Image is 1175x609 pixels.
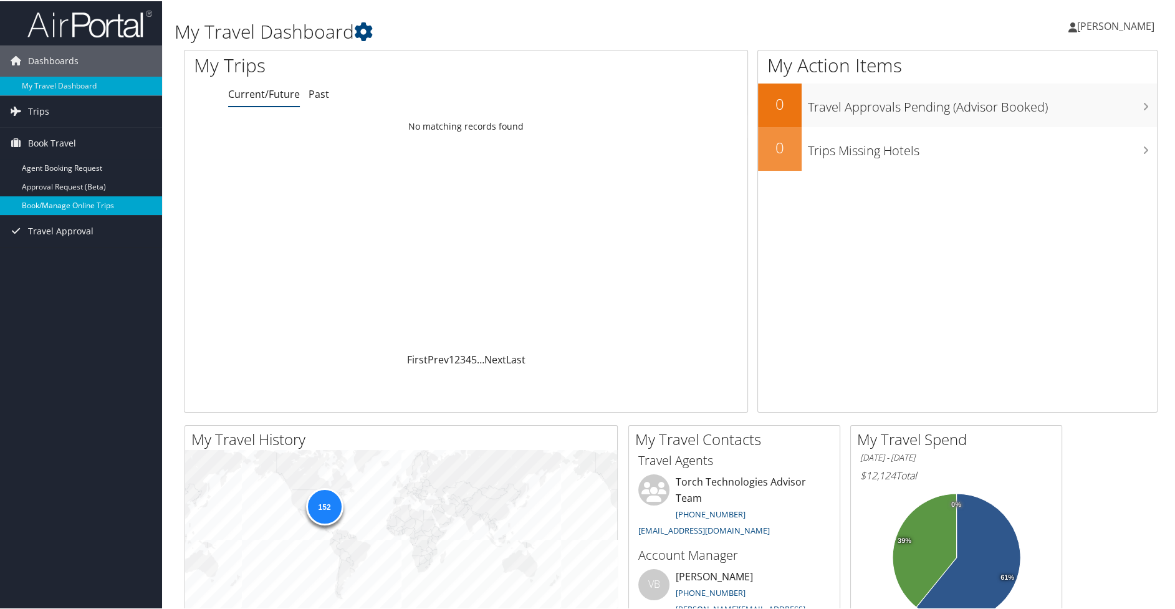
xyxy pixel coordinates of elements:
h3: Travel Agents [638,451,830,468]
h3: Account Manager [638,545,830,563]
h3: Travel Approvals Pending (Advisor Booked) [808,91,1157,115]
a: Current/Future [228,86,300,100]
tspan: 0% [951,500,961,507]
img: airportal-logo.png [27,8,152,37]
a: [PHONE_NUMBER] [676,507,746,519]
h2: 0 [758,92,802,113]
a: 3 [459,352,465,365]
tspan: 61% [1000,573,1014,580]
span: Dashboards [28,44,79,75]
div: 152 [305,487,343,524]
a: Next [484,352,506,365]
div: VB [638,568,669,599]
span: Travel Approval [28,214,94,246]
h2: 0 [758,136,802,157]
h2: My Travel History [191,428,617,449]
a: [PERSON_NAME] [1068,6,1167,44]
span: [PERSON_NAME] [1077,18,1154,32]
a: Past [309,86,329,100]
a: [PHONE_NUMBER] [676,586,746,597]
a: 4 [465,352,471,365]
a: First [406,352,427,365]
h2: My Travel Spend [857,428,1062,449]
a: 1 [448,352,454,365]
li: Torch Technologies Advisor Team [632,473,837,540]
a: Prev [427,352,448,365]
h1: My Trips [194,51,504,77]
span: $12,124 [860,468,896,481]
a: 5 [471,352,476,365]
h6: [DATE] - [DATE] [860,451,1052,463]
h2: My Travel Contacts [635,428,840,449]
span: Trips [28,95,49,126]
a: 0Travel Approvals Pending (Advisor Booked) [758,82,1157,126]
h1: My Travel Dashboard [175,17,836,44]
h1: My Action Items [758,51,1157,77]
h3: Trips Missing Hotels [808,135,1157,158]
a: 2 [454,352,459,365]
tspan: 39% [898,536,911,544]
a: [EMAIL_ADDRESS][DOMAIN_NAME] [638,524,770,535]
td: No matching records found [185,114,747,137]
span: Book Travel [28,127,76,158]
a: Last [506,352,525,365]
span: … [476,352,484,365]
h6: Total [860,468,1052,481]
a: 0Trips Missing Hotels [758,126,1157,170]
